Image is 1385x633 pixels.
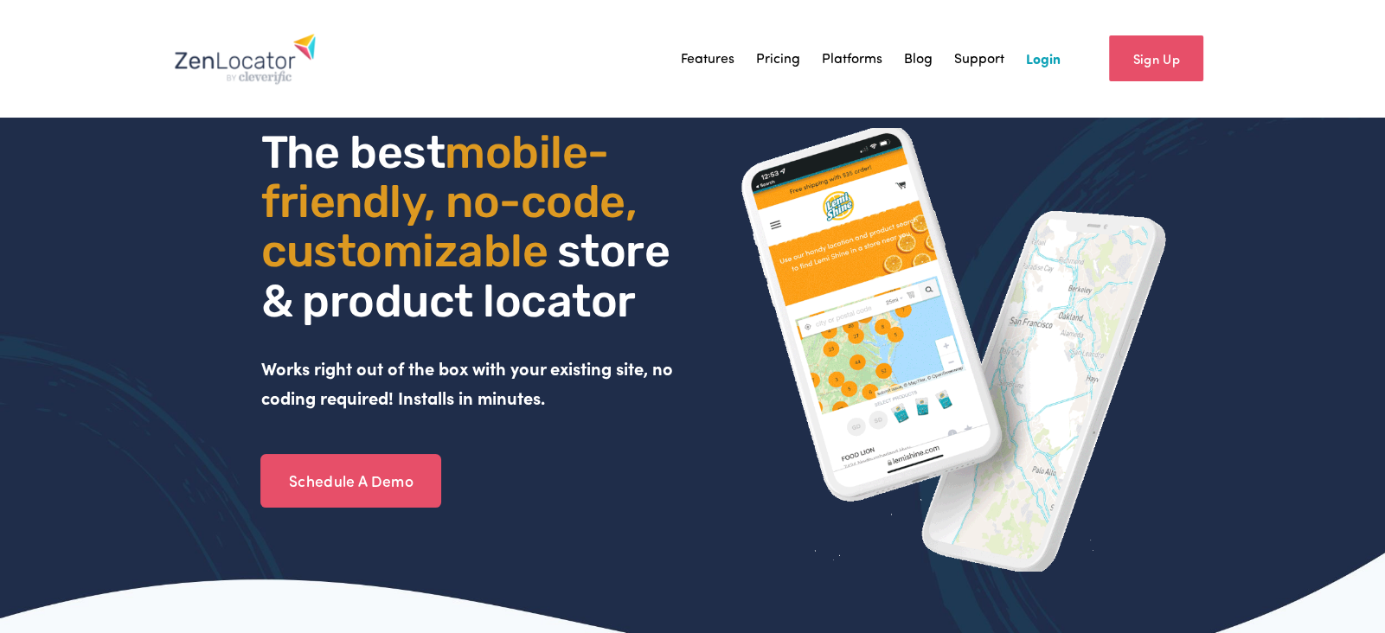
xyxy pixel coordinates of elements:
[1026,46,1061,72] a: Login
[260,125,646,278] span: mobile- friendly, no-code, customizable
[260,125,445,179] span: The best
[681,46,734,72] a: Features
[174,33,317,85] img: Zenlocator
[1109,35,1203,81] a: Sign Up
[822,46,882,72] a: Platforms
[954,46,1004,72] a: Support
[260,224,679,327] span: store & product locator
[904,46,933,72] a: Blog
[260,454,441,508] a: Schedule A Demo
[260,356,676,409] strong: Works right out of the box with your existing site, no coding required! Installs in minutes.
[741,128,1168,572] img: ZenLocator phone mockup gif
[756,46,800,72] a: Pricing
